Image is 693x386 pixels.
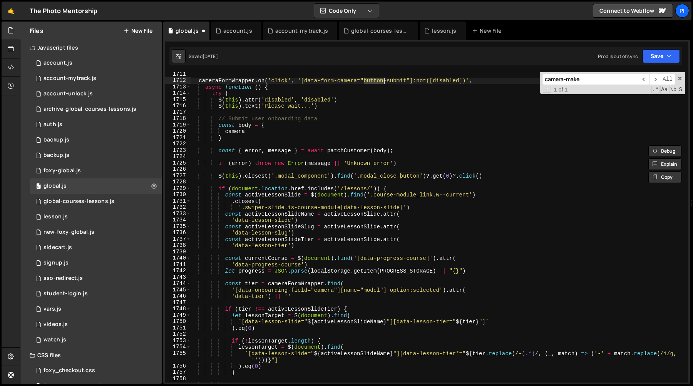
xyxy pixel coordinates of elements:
div: lesson.js [44,213,68,220]
div: 1749 [165,312,191,319]
div: foxy_checkout.css [44,367,95,374]
div: 1713 [165,84,191,90]
input: Search for [542,74,639,85]
span: Search In Selection [678,86,683,93]
span: Toggle Replace mode [543,86,551,93]
div: backup.js [44,152,69,159]
div: account-mytrack.js [275,27,328,35]
div: 13533/35472.js [30,209,162,225]
div: 13533/35292.js [30,194,162,209]
div: 1746 [165,293,191,299]
div: signup.js [44,260,69,266]
div: 1740 [165,255,191,261]
div: account.js [44,60,72,67]
div: new-foxy-global.js [44,229,94,236]
div: 1741 [165,261,191,268]
div: watch.js [44,336,66,343]
div: vars.js [44,306,61,313]
div: backup.js [44,136,69,143]
div: account.js [223,27,252,35]
div: 1745 [165,287,191,293]
div: 13533/47004.js [30,271,162,286]
div: 1750 [165,318,191,325]
div: 1728 [165,179,191,185]
div: 13533/41206.js [30,86,162,101]
div: Saved [189,53,218,60]
div: 13533/34220.js [30,55,162,71]
div: 1726 [165,166,191,173]
div: 1735 [165,223,191,230]
button: New File [124,28,152,34]
div: 13533/39483.js [30,178,162,194]
div: 1747 [165,299,191,306]
div: 1733 [165,211,191,217]
div: 13533/46953.js [30,286,162,301]
div: 1756 [165,363,191,369]
div: 1716 [165,103,191,109]
div: 1719 [165,122,191,128]
div: 1721 [165,135,191,141]
div: Javascript files [20,40,162,55]
span: Whole Word Search [669,86,677,93]
span: CaseSensitive Search [660,86,668,93]
h2: Files [30,27,44,35]
div: 13533/34034.js [30,117,162,132]
div: 1758 [165,376,191,382]
div: videos.js [44,321,68,328]
div: Pi [675,4,689,18]
div: 1727 [165,173,191,179]
div: 1737 [165,236,191,243]
div: Prod is out of sync [598,53,638,60]
div: account-mytrack.js [44,75,96,82]
div: 1722 [165,141,191,147]
div: account-unlock.js [44,90,93,97]
div: sso-redirect.js [44,275,83,282]
div: 1723 [165,147,191,154]
div: global-courses-lessons.js [351,27,409,35]
div: 1739 [165,249,191,255]
div: 1738 [165,242,191,249]
div: 1711 [165,71,191,78]
span: 0 [36,184,41,190]
span: 1 of 1 [551,87,571,93]
div: 13533/42246.js [30,317,162,332]
div: 1720 [165,128,191,135]
div: 13533/34219.js [30,163,162,178]
div: foxy-global.js [44,167,81,174]
div: 1753 [165,338,191,344]
div: The Photo Mentorship [30,6,97,15]
div: lesson.js [432,27,456,35]
div: 1757 [165,369,191,376]
button: Code Only [314,4,379,18]
div: 1731 [165,198,191,205]
button: Explain [648,158,681,170]
div: 1729 [165,185,191,192]
div: 1732 [165,204,191,211]
div: 13533/40053.js [30,225,162,240]
div: 1752 [165,331,191,338]
span: Alt-Enter [660,74,675,85]
div: 1755 [165,350,191,363]
a: 🤙 [2,2,20,20]
span: RegExp Search [651,86,660,93]
div: New File [472,27,504,35]
div: 13533/43968.js [30,101,162,117]
a: Connect to Webflow [593,4,673,18]
button: Debug [648,145,681,157]
div: 1744 [165,280,191,287]
div: 1718 [165,115,191,122]
div: sidecart.js [44,244,72,251]
div: global-courses-lessons.js [44,198,114,205]
div: 1743 [165,274,191,281]
span: ​ [649,74,660,85]
div: 13533/38527.js [30,332,162,348]
div: auth.js [44,121,62,128]
div: [DATE] [203,53,218,60]
div: 1730 [165,191,191,198]
div: 13533/38507.css [30,363,162,378]
div: 1736 [165,230,191,236]
span: ​ [639,74,649,85]
div: 13533/38628.js [30,71,162,86]
button: Save [643,49,680,63]
button: Copy [648,171,681,183]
